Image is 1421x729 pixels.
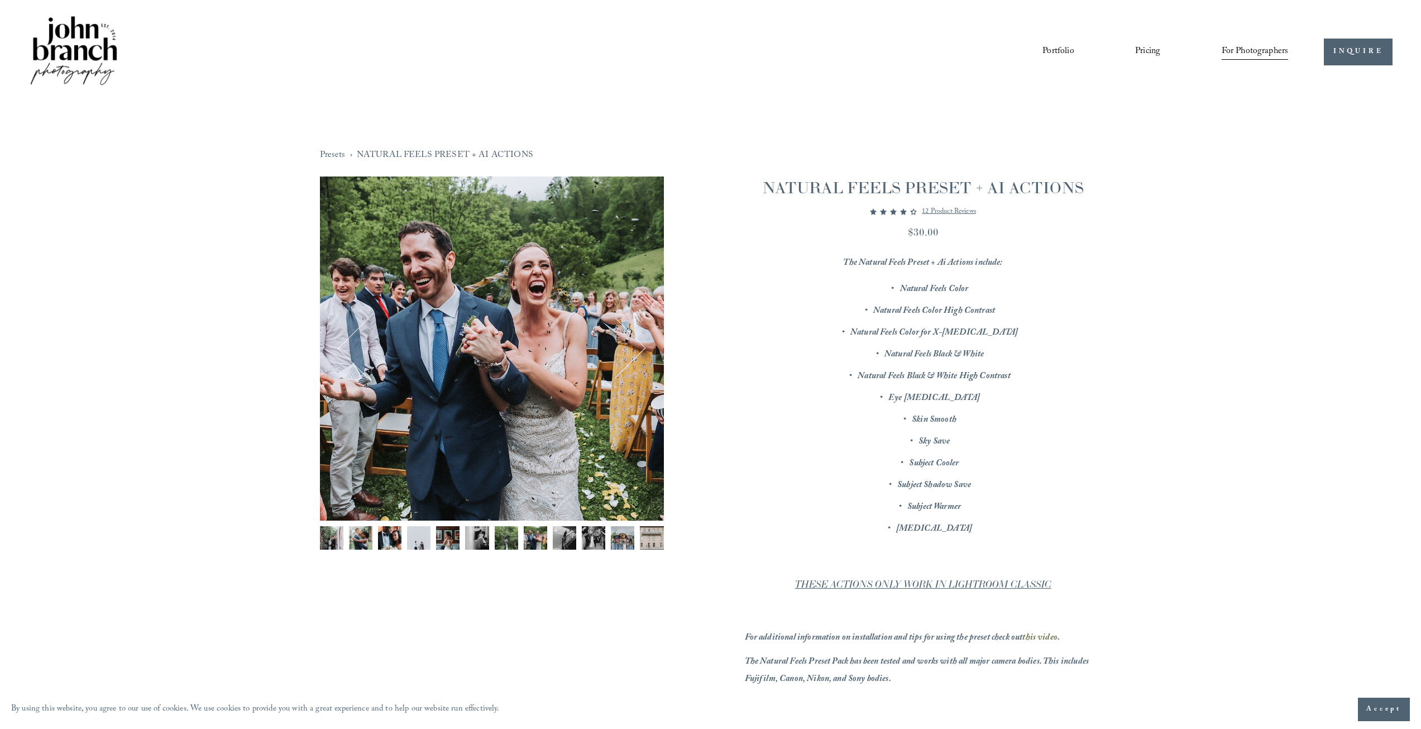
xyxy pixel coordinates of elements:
p: By using this website, you agree to our use of cookies. We use cookies to provide you with a grea... [11,702,500,718]
a: Portfolio [1042,42,1074,61]
img: DSCF7340.jpg (Copy) [640,526,663,550]
img: DSCF9013.jpg (Copy) [320,526,343,550]
a: INQUIRE [1324,39,1393,66]
em: Subject Warmer [907,500,961,515]
em: Natural Feels Color for X-[MEDICAL_DATA] [850,326,1018,341]
em: [MEDICAL_DATA] [896,522,972,537]
em: Natural Feels Color High Contrast [873,304,995,319]
a: folder dropdown [1222,42,1289,61]
button: Image 8 of 12 [524,526,547,556]
em: Eye [MEDICAL_DATA] [888,391,980,406]
a: Presets [320,147,346,164]
h1: NATURAL FEELS PRESET + AI ACTIONS [745,177,1102,199]
em: Subject Cooler [909,456,959,471]
a: 12 product reviews [922,205,976,218]
img: FUJ14832.jpg (Copy) [436,526,460,550]
button: Image 6 of 12 [465,526,489,556]
img: DSCF8358.jpg (Copy) [611,526,634,550]
em: Natural Feels Color [900,282,969,297]
img: DSCF8972.jpg (Copy) [378,526,401,550]
button: Image 10 of 12 [582,526,605,556]
em: The Natural Feels Preset + Ai Actions include: [843,256,1002,271]
button: Image 3 of 12 [378,526,401,556]
em: Natural Feels Black & White High Contrast [858,369,1010,384]
button: Image 12 of 12 [640,526,663,556]
span: › [350,147,352,164]
a: Pricing [1135,42,1160,61]
button: Next [589,322,642,375]
button: Image 9 of 12 [553,526,576,556]
button: Image 2 of 12 [349,526,372,556]
a: this video [1022,631,1058,646]
button: Image 4 of 12 [407,526,430,556]
em: The Natural Feels Preset Pack has been tested and works with all major camera bodies. This includ... [745,655,1091,687]
span: Accept [1366,704,1401,715]
div: $30.00 [745,225,1102,240]
button: Image 5 of 12 [436,526,460,556]
img: FUJ18856 copy.jpg (Copy) [407,526,430,550]
img: FUJ15149.jpg (Copy) [582,526,605,550]
button: Image 7 of 12 [495,526,518,556]
a: NATURAL FEELS PRESET + AI ACTIONS [357,147,533,164]
button: Previous [341,322,395,375]
em: Subject Shadow Save [897,478,971,493]
img: John Branch IV Photography [28,14,119,89]
em: . [1058,631,1060,646]
em: Natural Feels Black & White [884,347,984,363]
em: For additional information on installation and tips for using the preset check out [745,631,1023,646]
em: THESE ACTIONS ONLY WORK IN LIGHTROOM CLASSIC [795,579,1051,590]
button: Accept [1358,698,1410,721]
button: Image 11 of 12 [611,526,634,556]
img: DSCF9372.jpg (Copy) [465,526,489,550]
em: Sky Save [918,435,950,450]
div: Gallery thumbnails [320,526,664,556]
em: Skin Smooth [912,413,956,428]
span: For Photographers [1222,43,1289,60]
div: Gallery [320,177,664,629]
button: Image 1 of 12 [320,526,343,556]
